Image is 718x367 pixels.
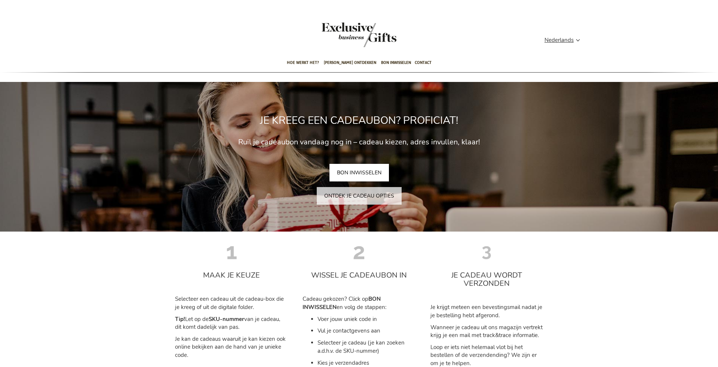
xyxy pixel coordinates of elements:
[303,295,415,311] p: Cadeau gekozen? Click op en volg de stappen:
[350,241,368,260] img: 2
[175,315,288,331] p: Let op de van je cadeau, dit komt dadelijk van pas.
[317,315,415,323] li: Voer jouw uniek code in
[222,241,241,260] img: 1
[2,109,716,132] h2: JE KREEG EEN CADEAUBON? PROFICIAT!
[175,271,288,279] h3: MAAK JE KEUZE
[322,22,359,47] a: store logo
[175,335,288,359] p: Je kan de cadeaus waaruit je kan kiezen ook online bekijken aan de hand van je unieke code.
[430,303,543,319] p: Je krijgt meteen een bevestingsmail nadat je je bestelling hebt afgerond.
[317,187,402,205] a: ONTDEK JE CADEAU OPTIES
[317,327,415,335] li: Vul je contactgevens aan
[415,54,432,71] span: Contact
[2,138,716,146] h3: Ruil je cadeaubon vandaag nog in – cadeau kiezen, adres invullen, klaar!
[175,315,185,323] strong: Tip!
[322,22,396,47] img: Exclusive Business gifts logo
[317,339,415,355] li: Selecteer je cadeau (je kan zoeken a.d.h.v. de SKU-nummer)
[381,54,411,71] span: Bon inwisselen
[544,36,585,45] div: Nederlands
[303,271,415,279] h3: WISSEL JE CADEAUBON IN
[329,164,389,181] a: BON INWISSELEN
[415,54,432,73] a: Contact
[287,54,319,71] span: Hoe werkt het?
[381,54,411,73] a: Bon inwisselen
[477,241,496,260] img: 3
[430,324,543,340] p: Wanneer je cadeau uit ons magazijn vertrekt krijg je een mail met track&trace informatie.
[175,295,288,311] p: Selecteer een cadeau uit de cadeau-box die je kreeg of uit de digitale folder.
[209,315,244,323] strong: SKU-nummer
[303,295,381,311] strong: BON INWISSELEN
[317,359,415,367] li: Kies je verzendadres
[430,271,543,288] h3: JE CADEAU WORDT VERZONDEN
[324,54,376,71] span: [PERSON_NAME] ontdekken
[544,36,574,45] span: Nederlands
